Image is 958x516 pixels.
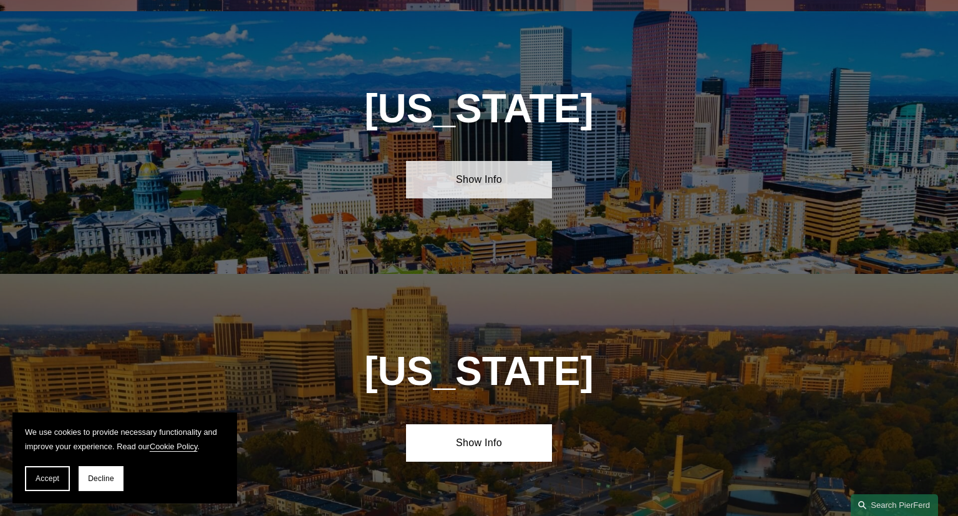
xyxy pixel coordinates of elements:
[150,442,198,451] a: Cookie Policy
[297,86,660,132] h1: [US_STATE]
[297,349,660,394] h1: [US_STATE]
[851,494,938,516] a: Search this site
[406,161,551,198] a: Show Info
[36,474,59,483] span: Accept
[25,425,225,454] p: We use cookies to provide necessary functionality and improve your experience. Read our .
[406,424,551,462] a: Show Info
[79,466,123,491] button: Decline
[25,466,70,491] button: Accept
[12,412,237,504] section: Cookie banner
[88,474,114,483] span: Decline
